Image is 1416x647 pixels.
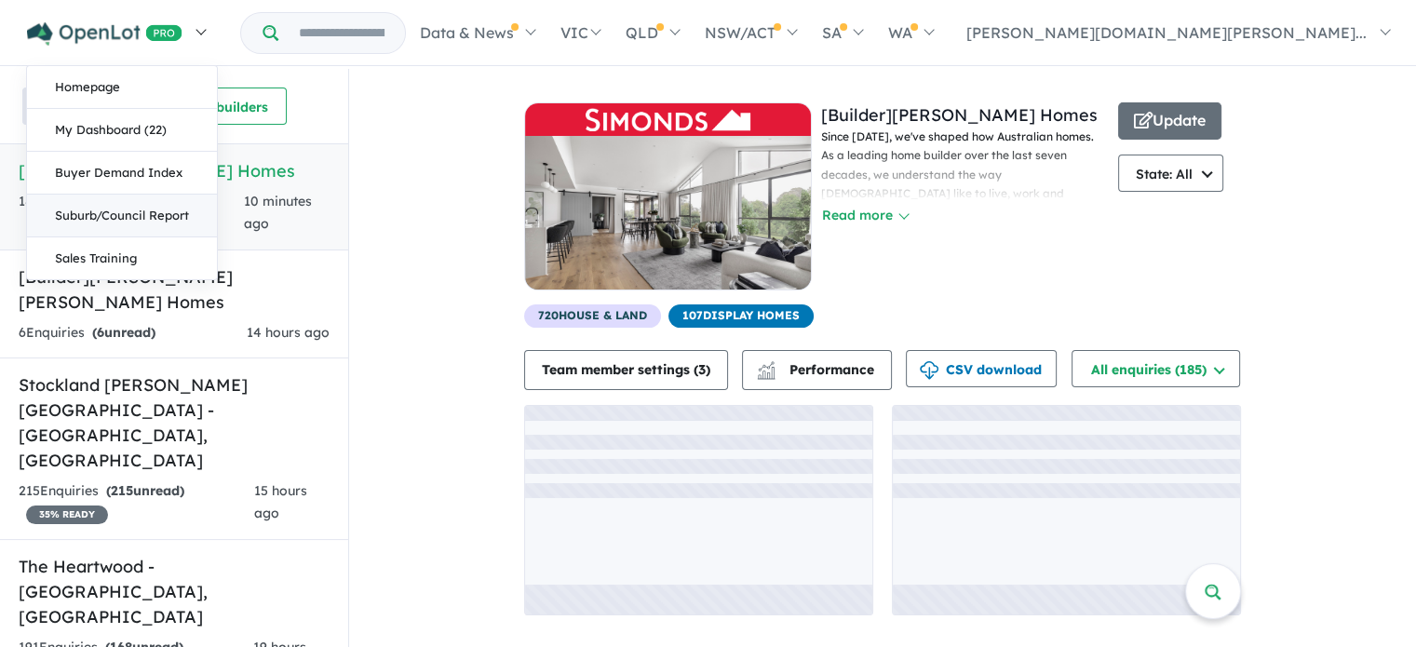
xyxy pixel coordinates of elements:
a: My Dashboard (22) [27,109,217,152]
span: 3 [698,361,706,378]
span: 14 hours ago [247,324,330,341]
a: Buyer Demand Index [27,152,217,195]
span: 215 [111,482,133,499]
button: CSV download [906,350,1057,387]
a: Homepage [27,66,217,109]
span: 6 [97,324,104,341]
h5: [Builder] [PERSON_NAME] [PERSON_NAME] Homes [19,264,330,315]
img: Openlot PRO Logo White [27,22,182,46]
span: 15 hours ago [254,482,307,521]
img: bar-chart.svg [757,367,775,379]
button: Read more [821,205,909,226]
button: Team member settings (3) [524,350,728,390]
span: 10 minutes ago [244,193,312,232]
span: [PERSON_NAME][DOMAIN_NAME][PERSON_NAME]... [966,23,1367,42]
img: Simonds Homes [525,136,811,290]
span: Performance [760,361,874,378]
div: 6 Enquir ies [19,322,155,344]
span: 107 Display Homes [668,304,814,328]
div: 215 Enquir ies [19,480,254,525]
img: Simonds Homes [586,108,750,131]
span: 35 % READY [26,505,108,524]
img: line-chart.svg [758,361,775,371]
a: Suburb/Council Report [27,195,217,237]
button: All enquiries (185) [1072,350,1240,387]
h5: The Heartwood - [GEOGRAPHIC_DATA] , [GEOGRAPHIC_DATA] [19,554,330,629]
div: 185 Enquir ies [19,191,244,236]
span: 720 House & Land [524,304,661,328]
h5: Stockland [PERSON_NAME][GEOGRAPHIC_DATA] - [GEOGRAPHIC_DATA] , [GEOGRAPHIC_DATA] [19,372,330,473]
button: Performance [742,350,892,390]
input: Try estate name, suburb, builder or developer [282,13,401,53]
a: Simonds HomesSimonds Homes [524,102,812,304]
button: State: All [1118,155,1223,192]
h5: [Builder] [PERSON_NAME] Homes [19,158,330,183]
button: Update [1118,102,1221,140]
strong: ( unread) [106,482,184,499]
img: download icon [920,361,938,380]
a: Sales Training [27,237,217,279]
strong: ( unread) [92,324,155,341]
a: [Builder][PERSON_NAME] Homes [821,104,1098,126]
p: Since [DATE], we've shaped how Australian homes. As a leading home builder over the last seven de... [821,128,1109,356]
